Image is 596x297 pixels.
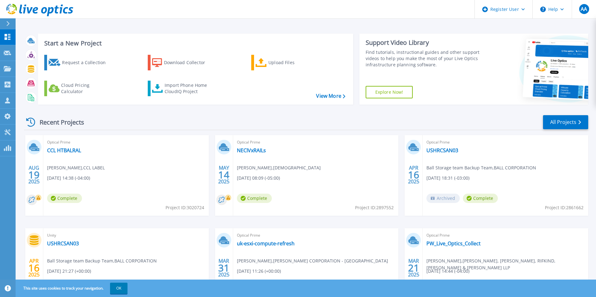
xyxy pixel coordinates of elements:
span: AA [581,7,587,12]
a: Request a Collection [44,55,114,70]
span: Complete [237,194,272,203]
div: Request a Collection [62,56,112,69]
div: MAR 2025 [408,257,420,279]
span: Complete [47,194,82,203]
div: Upload Files [268,56,318,69]
div: Download Collector [164,56,214,69]
a: Cloud Pricing Calculator [44,81,114,96]
span: Optical Prime [237,139,395,146]
span: 19 [28,172,40,177]
h3: Start a New Project [44,40,345,47]
div: MAY 2025 [218,163,230,186]
span: 31 [218,265,229,271]
span: Ball Storage team Backup Team , BALL CORPORATION [426,164,536,171]
a: USHRCSAN03 [47,240,79,247]
span: [DATE] 08:09 (-05:00) [237,175,280,181]
span: [PERSON_NAME] , [DEMOGRAPHIC_DATA] [237,164,321,171]
a: View More [316,93,345,99]
div: Support Video Library [366,39,482,47]
span: [PERSON_NAME] , [PERSON_NAME] CORPORATION - [GEOGRAPHIC_DATA] [237,257,388,264]
a: uk-esxi-compute-refresh [237,240,295,247]
div: MAR 2025 [218,257,230,279]
a: USHRCSAN03 [426,147,458,153]
span: Project ID: 2861662 [545,204,584,211]
span: 16 [408,172,419,177]
a: Download Collector [148,55,217,70]
a: All Projects [543,115,588,129]
span: 14 [218,172,229,177]
span: Unity [47,232,205,239]
span: [DATE] 14:44 (-04:00) [426,268,469,275]
span: [PERSON_NAME] , CCL LABEL [47,164,105,171]
span: Optical Prime [47,139,205,146]
div: APR 2025 [408,163,420,186]
span: Complete [463,194,498,203]
a: CCL HTBALRAL [47,147,81,153]
div: Find tutorials, instructional guides and other support videos to help you make the most of your L... [366,49,482,68]
span: 21 [408,265,419,271]
div: APR 2025 [28,257,40,279]
span: Project ID: 2897552 [355,204,394,211]
span: Optical Prime [426,232,584,239]
span: This site uses cookies to track your navigation. [17,283,127,294]
span: Project ID: 3020724 [166,204,204,211]
span: Optical Prime [237,232,395,239]
div: AUG 2025 [28,163,40,186]
span: [DATE] 18:31 (-03:00) [426,175,469,181]
div: Import Phone Home CloudIQ Project [165,82,213,95]
a: Explore Now! [366,86,413,98]
span: [PERSON_NAME] , [PERSON_NAME], [PERSON_NAME], RIFKIND, [PERSON_NAME] & [PERSON_NAME] LLP [426,257,588,271]
span: [DATE] 14:38 (-04:00) [47,175,90,181]
span: 16 [28,265,40,271]
span: Ball Storage team Backup Team , BALL CORPORATION [47,257,157,264]
span: [DATE] 21:27 (+00:00) [47,268,91,275]
span: Optical Prime [426,139,584,146]
a: PW_Live_Optics_Collect [426,240,481,247]
span: Archived [426,194,460,203]
div: Recent Projects [24,115,93,130]
div: Cloud Pricing Calculator [61,82,111,95]
span: [DATE] 11:26 (+00:00) [237,268,281,275]
button: OK [110,283,127,294]
a: NECIVxRAILs [237,147,266,153]
a: Upload Files [251,55,321,70]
